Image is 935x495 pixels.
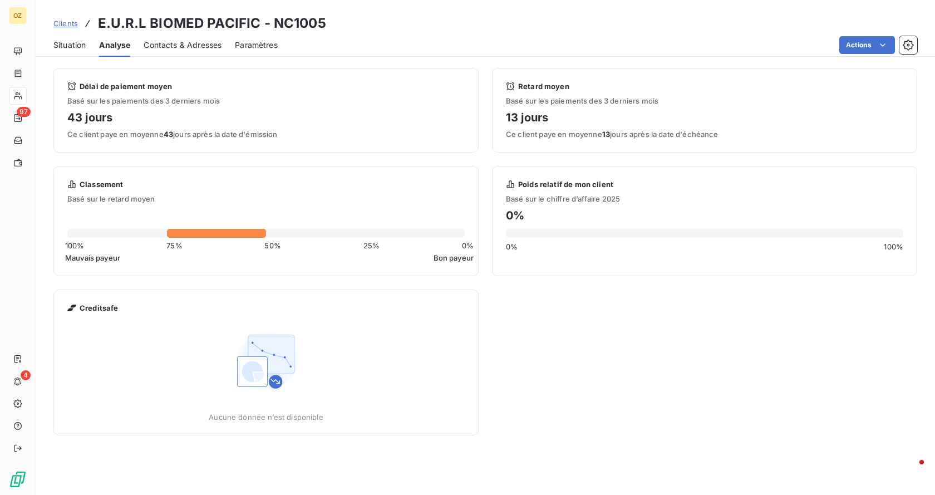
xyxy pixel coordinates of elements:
a: Clients [53,18,78,29]
span: Clients [53,19,78,28]
span: 25 % [363,241,380,250]
img: Logo LeanPay [9,471,27,488]
span: Classement [80,180,124,189]
span: 97 [17,107,31,117]
span: 50 % [264,241,280,250]
span: Basé sur le retard moyen [54,194,478,203]
span: 43 [164,130,173,139]
span: 13 [602,130,610,139]
span: Basé sur le chiffre d’affaire 2025 [506,194,903,203]
span: Bon payeur [434,253,474,262]
span: Basé sur les paiements des 3 derniers mois [67,96,465,105]
h4: 13 jours [506,109,903,126]
span: Basé sur les paiements des 3 derniers mois [506,96,903,105]
span: Aucune donnée n’est disponible [209,413,323,422]
span: Paramètres [235,40,278,51]
h3: E.U.R.L BIOMED PACIFIC - NC1005 [98,13,326,33]
span: 100 % [65,241,85,250]
div: OZ [9,7,27,24]
span: Contacts & Adresses [144,40,222,51]
button: Actions [839,36,895,54]
span: Poids relatif de mon client [518,180,613,189]
span: Ce client paye en moyenne jours après la date d'émission [67,130,465,139]
span: Mauvais payeur [65,253,120,262]
img: Empty state [230,326,302,397]
span: Situation [53,40,86,51]
span: Creditsafe [80,303,119,312]
span: Délai de paiement moyen [80,82,172,91]
span: 75 % [166,241,182,250]
h4: 43 jours [67,109,465,126]
span: Retard moyen [518,82,569,91]
span: Analyse [99,40,130,51]
span: 0 % [462,241,474,250]
span: 0 % [506,242,518,251]
h4: 0 % [506,207,903,224]
span: Ce client paye en moyenne jours après la date d'échéance [506,130,903,139]
span: 100 % [884,242,903,251]
span: 4 [21,370,31,380]
iframe: Intercom live chat [897,457,924,484]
